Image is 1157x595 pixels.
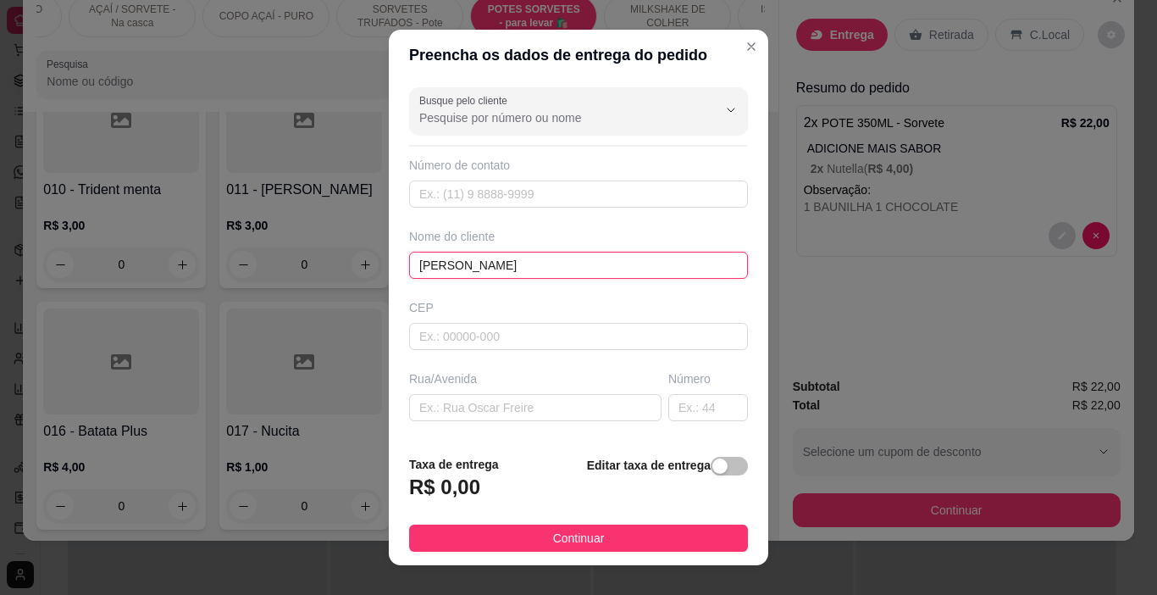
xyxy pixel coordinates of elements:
input: Ex.: Rua Oscar Freire [409,394,662,421]
h3: R$ 0,00 [409,474,480,501]
div: Número [668,370,748,387]
input: Ex.: (11) 9 8888-9999 [409,181,748,208]
div: Rua/Avenida [409,370,662,387]
input: Busque pelo cliente [419,109,690,126]
span: Continuar [553,529,605,548]
header: Preencha os dados de entrega do pedido [389,30,768,81]
strong: Editar taxa de entrega [587,459,711,472]
button: Show suggestions [717,97,745,124]
input: Ex.: 00000-000 [409,323,748,350]
label: Busque pelo cliente [419,93,513,108]
div: Número de contato [409,157,748,174]
div: CEP [409,299,748,316]
input: Ex.: 44 [668,394,748,421]
div: Nome do cliente [409,228,748,245]
strong: Taxa de entrega [409,458,499,471]
button: Continuar [409,525,748,552]
button: Close [738,33,765,60]
input: Ex.: João da Silva [409,252,748,279]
